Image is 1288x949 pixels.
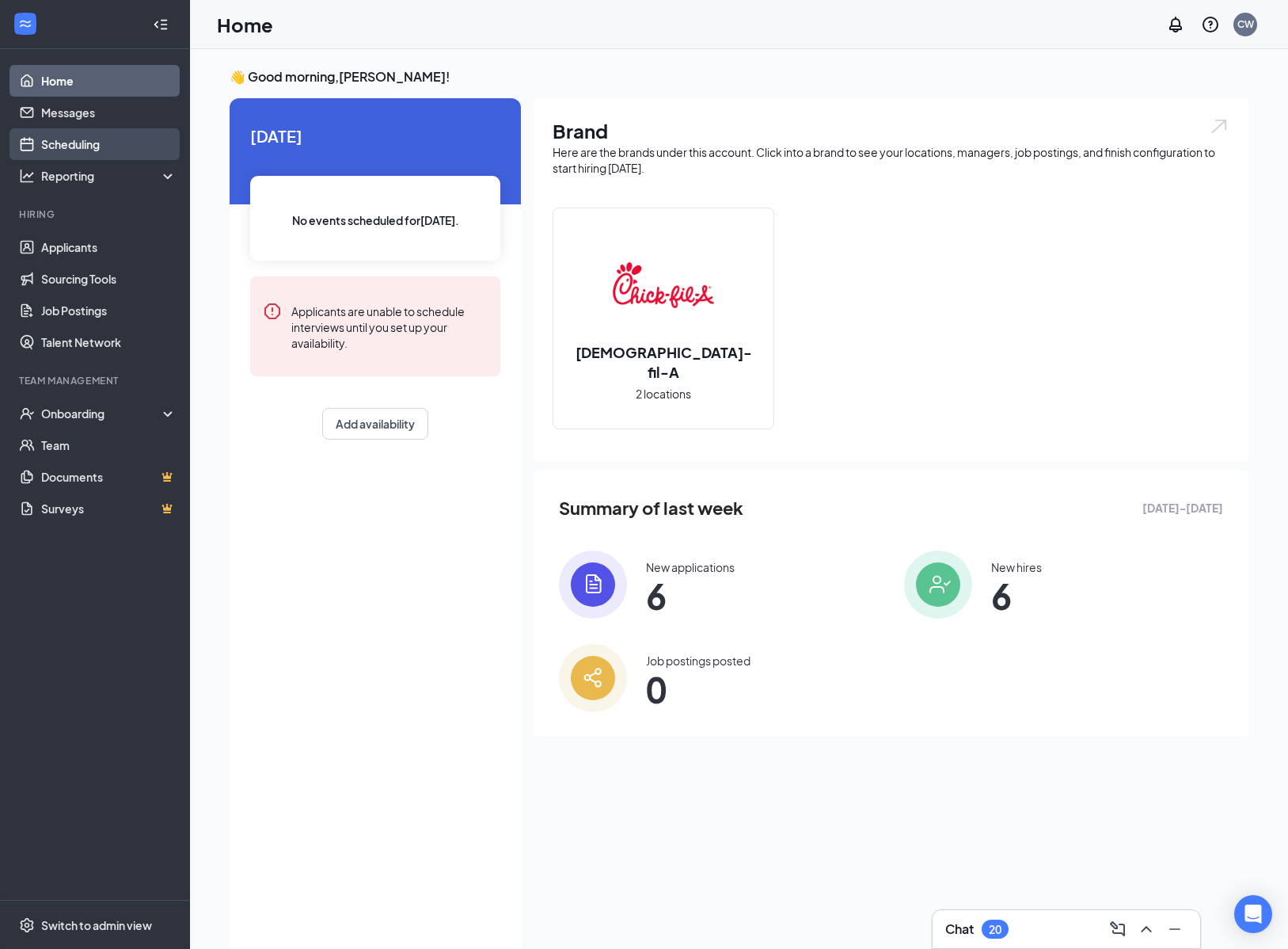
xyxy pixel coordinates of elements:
[263,302,282,321] svg: Error
[41,128,177,160] a: Scheduling
[41,493,177,524] a: SurveysCrown
[41,231,177,263] a: Applicants
[41,917,152,933] div: Switch to admin view
[19,168,35,184] svg: Analysis
[989,923,1001,936] div: 20
[559,551,627,619] img: icon
[1108,920,1127,939] svg: ComposeMessage
[41,65,177,97] a: Home
[646,581,735,610] span: 6
[217,11,273,38] h1: Home
[41,168,177,184] div: Reporting
[646,675,750,703] span: 0
[19,374,173,387] div: Team Management
[991,559,1042,575] div: New hires
[1201,15,1220,34] svg: QuestionInfo
[1166,15,1185,34] svg: Notifications
[41,429,177,461] a: Team
[17,16,33,32] svg: WorkstreamLogo
[291,302,488,351] div: Applicants are unable to schedule interviews until you set up your availability.
[1137,920,1156,939] svg: ChevronUp
[1134,917,1159,942] button: ChevronUp
[636,385,691,402] span: 2 locations
[991,581,1042,610] span: 6
[646,559,735,575] div: New applications
[19,208,173,221] div: Hiring
[1234,895,1272,933] div: Open Intercom Messenger
[1142,499,1223,516] span: [DATE] - [DATE]
[250,124,500,148] span: [DATE]
[41,263,177,295] a: Sourcing Tools
[559,494,743,522] span: Summary of last week
[1237,17,1254,31] div: CW
[41,295,177,326] a: Job Postings
[19,406,35,421] svg: UserCheck
[41,97,177,128] a: Messages
[1105,917,1130,942] button: ComposeMessage
[945,920,974,938] h3: Chat
[41,326,177,358] a: Talent Network
[613,234,714,336] img: Chick-fil-A
[19,917,35,933] svg: Settings
[1165,920,1184,939] svg: Minimize
[230,68,1248,86] h3: 👋 Good morning, [PERSON_NAME] !
[322,408,428,440] button: Add availability
[553,144,1229,176] div: Here are the brands under this account. Click into a brand to see your locations, managers, job p...
[41,406,163,421] div: Onboarding
[1209,117,1229,135] img: open.6027fd2a22e1237b5b06.svg
[292,212,459,229] span: No events scheduled for [DATE] .
[553,342,773,382] h2: [DEMOGRAPHIC_DATA]-fil-A
[1162,917,1187,942] button: Minimize
[153,17,169,32] svg: Collapse
[559,644,627,712] img: icon
[646,653,750,669] div: Job postings posted
[904,551,972,619] img: icon
[553,117,1229,144] h1: Brand
[41,461,177,493] a: DocumentsCrown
